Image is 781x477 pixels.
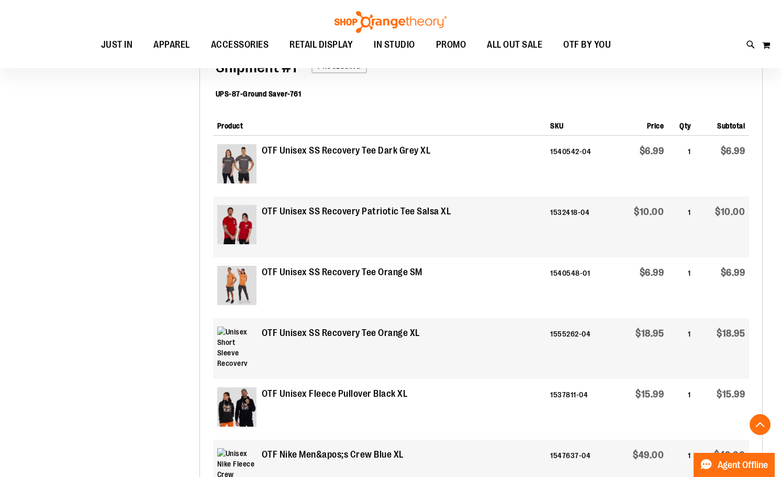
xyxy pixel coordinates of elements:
[217,205,256,244] img: Product image for Unisex Short Sleeve Recovery Patriotic Tee
[217,144,256,183] img: Product image for Unisex Short Sleeve Recovery Tee
[634,207,664,217] span: $10.00
[153,33,190,57] span: APPAREL
[640,146,664,156] span: $6.99
[217,387,256,427] img: Product image for Unisex Fleece Pullover
[694,453,775,477] button: Agent Offline
[546,379,613,440] td: 1537811-04
[614,112,668,136] th: Price
[668,318,695,379] td: 1
[546,197,613,257] td: 1532418-04
[695,112,749,136] th: Subtotal
[635,389,664,399] span: $15.99
[640,267,664,278] span: $6.99
[262,327,420,340] strong: OTF Unisex SS Recovery Tee Orange XL
[635,328,664,339] span: $18.95
[717,389,745,399] span: $15.99
[289,33,353,57] span: RETAIL DISPLAY
[436,33,466,57] span: PROMO
[668,197,695,257] td: 1
[718,460,768,470] span: Agent Offline
[262,387,408,401] strong: OTF Unisex Fleece Pullover Black XL
[213,112,546,136] th: Product
[217,327,256,366] img: Unisex Short Sleeve Recovery Tee
[216,89,302,99] dt: UPS-87-Ground Saver-761
[668,379,695,440] td: 1
[668,112,695,136] th: Qty
[715,207,745,217] span: $10.00
[563,33,611,57] span: OTF BY YOU
[487,33,542,57] span: ALL OUT SALE
[721,267,745,278] span: $6.99
[262,448,404,462] strong: OTF Nike Men&apos;s Crew Blue XL
[633,450,664,460] span: $49.00
[211,33,269,57] span: ACCESSORIES
[721,146,745,156] span: $6.99
[546,257,613,318] td: 1540548-01
[750,414,771,435] button: Back To Top
[668,257,695,318] td: 1
[546,318,613,379] td: 1555262-04
[333,11,448,33] img: Shop Orangetheory
[546,112,613,136] th: SKU
[717,328,745,339] span: $18.95
[374,33,415,57] span: IN STUDIO
[101,33,133,57] span: JUST IN
[714,450,745,460] span: $49.00
[262,266,422,279] strong: OTF Unisex SS Recovery Tee Orange SM
[668,136,695,197] td: 1
[546,136,613,197] td: 1540542-04
[217,266,256,305] img: Unisex Short Sleeve Recovery Tee primary image
[262,144,431,158] strong: OTF Unisex SS Recovery Tee Dark Grey XL
[262,205,451,219] strong: OTF Unisex SS Recovery Patriotic Tee Salsa XL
